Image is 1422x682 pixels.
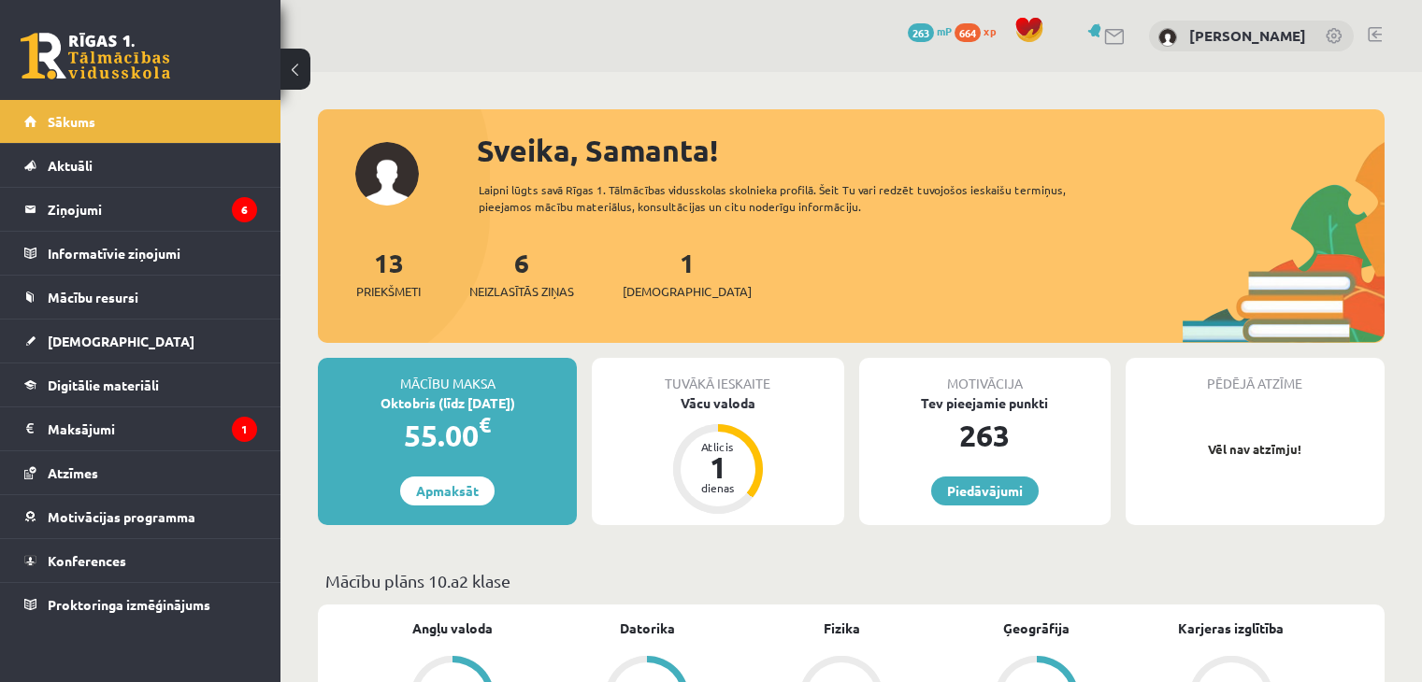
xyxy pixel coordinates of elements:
a: Fizika [824,618,860,638]
span: Motivācijas programma [48,508,195,525]
a: Apmaksāt [400,476,495,505]
a: 263 mP [908,23,952,38]
span: mP [937,23,952,38]
span: 263 [908,23,934,42]
span: € [479,411,491,438]
legend: Ziņojumi [48,188,257,231]
a: Sākums [24,100,257,143]
a: Aktuāli [24,144,257,187]
div: Atlicis [690,441,746,452]
div: Sveika, Samanta! [477,128,1385,173]
a: Digitālie materiāli [24,363,257,406]
div: 1 [690,452,746,482]
span: xp [984,23,996,38]
span: Mācību resursi [48,289,138,305]
a: 6Neizlasītās ziņas [469,246,574,301]
img: Samanta Žigaļeva [1158,28,1177,47]
a: Rīgas 1. Tālmācības vidusskola [21,33,170,79]
a: 664 xp [955,23,1005,38]
i: 6 [232,197,257,222]
span: Neizlasītās ziņas [469,282,574,301]
a: Ziņojumi6 [24,188,257,231]
legend: Maksājumi [48,407,257,450]
a: [PERSON_NAME] [1189,26,1306,45]
span: Aktuāli [48,157,93,174]
div: Tev pieejamie punkti [859,393,1111,413]
div: Motivācija [859,358,1111,393]
div: Mācību maksa [318,358,577,393]
a: [DEMOGRAPHIC_DATA] [24,320,257,362]
a: Ģeogrāfija [1003,618,1070,638]
a: Proktoringa izmēģinājums [24,583,257,626]
div: Vācu valoda [592,393,843,413]
a: Informatīvie ziņojumi [24,232,257,275]
a: Motivācijas programma [24,495,257,538]
span: [DEMOGRAPHIC_DATA] [48,333,194,349]
a: Atzīmes [24,451,257,494]
a: Mācību resursi [24,276,257,319]
a: Angļu valoda [412,618,493,638]
p: Mācību plāns 10.a2 klase [325,568,1377,593]
a: Konferences [24,539,257,582]
a: Vācu valoda Atlicis 1 dienas [592,393,843,517]
span: Priekšmeti [356,282,421,301]
span: Atzīmes [48,464,98,481]
span: 664 [955,23,981,42]
a: Datorika [620,618,675,638]
div: 55.00 [318,413,577,458]
span: Proktoringa izmēģinājums [48,596,210,613]
div: Oktobris (līdz [DATE]) [318,393,577,413]
div: Laipni lūgts savā Rīgas 1. Tālmācības vidusskolas skolnieka profilā. Šeit Tu vari redzēt tuvojošo... [479,181,1119,215]
div: Pēdējā atzīme [1126,358,1385,393]
p: Vēl nav atzīmju! [1135,440,1375,459]
legend: Informatīvie ziņojumi [48,232,257,275]
i: 1 [232,417,257,442]
span: Sākums [48,113,95,130]
a: Karjeras izglītība [1178,618,1284,638]
div: dienas [690,482,746,493]
div: Tuvākā ieskaite [592,358,843,393]
span: [DEMOGRAPHIC_DATA] [623,282,752,301]
div: 263 [859,413,1111,458]
a: 1[DEMOGRAPHIC_DATA] [623,246,752,301]
span: Digitālie materiāli [48,377,159,393]
a: Maksājumi1 [24,407,257,450]
a: 13Priekšmeti [356,246,421,301]
a: Piedāvājumi [931,476,1039,505]
span: Konferences [48,552,126,569]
